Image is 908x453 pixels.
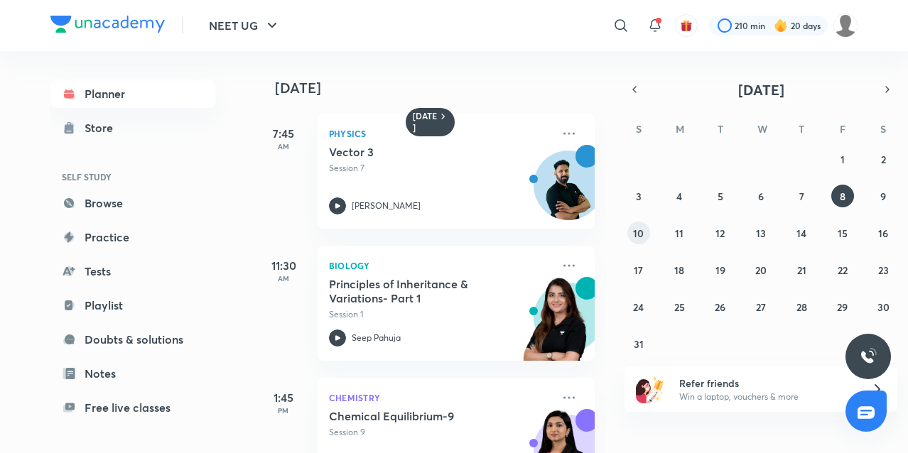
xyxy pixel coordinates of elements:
abbr: August 2, 2025 [881,153,886,166]
p: AM [255,142,312,151]
abbr: August 1, 2025 [841,153,845,166]
abbr: August 12, 2025 [715,226,725,240]
h6: [DATE] [413,111,438,133]
a: Doubts & solutions [50,325,215,354]
button: August 4, 2025 [668,185,691,207]
abbr: August 7, 2025 [799,190,804,203]
a: Planner [50,80,215,108]
abbr: Sunday [636,122,642,136]
abbr: August 15, 2025 [838,226,848,240]
h5: 7:45 [255,125,312,142]
h5: 11:30 [255,257,312,274]
button: August 28, 2025 [790,295,813,318]
button: August 23, 2025 [872,258,895,281]
h6: Refer friends [679,376,854,391]
abbr: Monday [676,122,684,136]
img: Disha C [833,13,858,38]
abbr: August 18, 2025 [674,263,684,277]
abbr: August 29, 2025 [837,300,848,314]
a: Playlist [50,291,215,320]
button: August 11, 2025 [668,222,691,244]
p: PM [255,406,312,415]
button: August 21, 2025 [790,258,813,281]
abbr: August 16, 2025 [878,226,888,240]
abbr: August 3, 2025 [636,190,642,203]
img: referral [636,375,664,403]
a: Practice [50,223,215,251]
button: August 31, 2025 [627,332,650,355]
abbr: Thursday [799,122,804,136]
abbr: August 5, 2025 [718,190,723,203]
a: Tests [50,257,215,285]
button: [DATE] [644,80,877,99]
button: avatar [675,14,698,37]
p: [PERSON_NAME] [352,200,421,212]
button: August 14, 2025 [790,222,813,244]
abbr: August 11, 2025 [675,226,683,240]
abbr: August 22, 2025 [838,263,848,277]
abbr: August 13, 2025 [756,226,766,240]
button: August 24, 2025 [627,295,650,318]
button: August 27, 2025 [750,295,772,318]
button: August 26, 2025 [709,295,732,318]
img: avatar [680,19,693,32]
span: [DATE] [738,80,784,99]
p: Biology [329,257,552,274]
abbr: August 19, 2025 [715,263,725,277]
abbr: August 20, 2025 [755,263,767,277]
p: Session 7 [329,162,552,175]
button: August 8, 2025 [831,185,854,207]
button: August 13, 2025 [750,222,772,244]
img: unacademy [517,277,595,375]
button: August 19, 2025 [709,258,732,281]
button: August 15, 2025 [831,222,854,244]
img: Avatar [534,158,602,226]
button: August 18, 2025 [668,258,691,281]
img: Company Logo [50,16,165,33]
abbr: August 23, 2025 [878,263,889,277]
button: August 3, 2025 [627,185,650,207]
a: Notes [50,359,215,388]
h6: SELF STUDY [50,165,215,189]
abbr: Tuesday [718,122,723,136]
button: August 22, 2025 [831,258,854,281]
button: NEET UG [200,11,289,40]
button: August 30, 2025 [872,295,895,318]
p: Win a laptop, vouchers & more [679,391,854,403]
button: August 9, 2025 [872,185,895,207]
abbr: August 17, 2025 [634,263,643,277]
img: streak [774,18,788,33]
a: Browse [50,189,215,217]
button: August 20, 2025 [750,258,772,281]
h4: [DATE] [275,80,609,97]
p: Session 1 [329,308,552,321]
button: August 16, 2025 [872,222,895,244]
abbr: August 10, 2025 [633,226,644,240]
p: Session 9 [329,426,552,439]
button: August 12, 2025 [709,222,732,244]
button: August 25, 2025 [668,295,691,318]
p: Seep Pahuja [352,332,401,344]
abbr: Saturday [880,122,886,136]
p: Physics [329,125,552,142]
abbr: August 6, 2025 [758,190,764,203]
button: August 29, 2025 [831,295,854,318]
abbr: August 28, 2025 [796,300,807,314]
abbr: August 25, 2025 [674,300,685,314]
abbr: August 8, 2025 [840,190,845,203]
abbr: August 30, 2025 [877,300,890,314]
abbr: August 4, 2025 [676,190,682,203]
button: August 6, 2025 [750,185,772,207]
abbr: August 9, 2025 [880,190,886,203]
button: August 17, 2025 [627,258,650,281]
abbr: August 14, 2025 [796,226,806,240]
button: August 1, 2025 [831,148,854,170]
button: August 10, 2025 [627,222,650,244]
abbr: Friday [840,122,845,136]
div: Store [85,119,121,136]
img: ttu [860,348,877,365]
h5: Chemical Equilibrium-9 [329,409,506,423]
p: Chemistry [329,389,552,406]
abbr: August 21, 2025 [797,263,806,277]
abbr: August 27, 2025 [756,300,766,314]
